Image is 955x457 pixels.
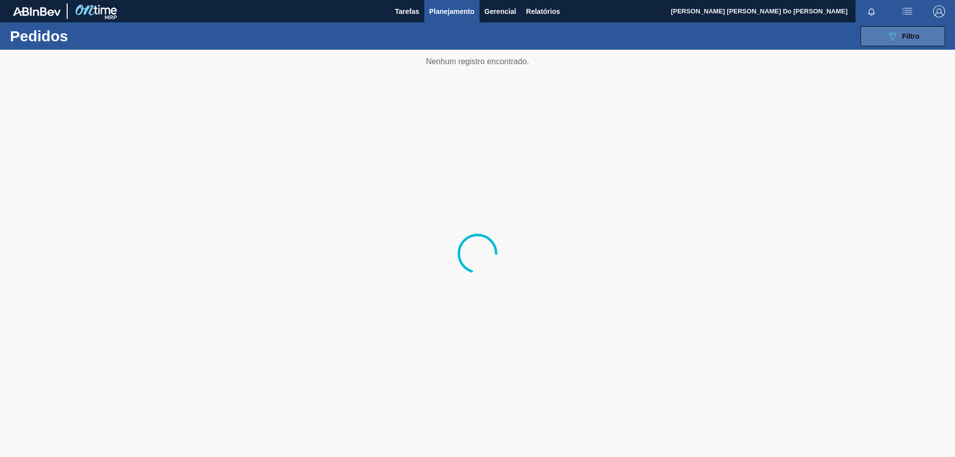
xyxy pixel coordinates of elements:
span: Gerencial [484,5,516,17]
button: Notificações [856,4,887,18]
span: Tarefas [395,5,419,17]
img: userActions [901,5,913,17]
h1: Pedidos [10,30,159,42]
img: TNhmsLtSVTkK8tSr43FrP2fwEKptu5GPRR3wAAAABJRU5ErkJggg== [13,7,61,16]
span: Relatórios [526,5,560,17]
button: Filtro [860,26,945,46]
span: Planejamento [429,5,475,17]
img: Logout [933,5,945,17]
span: Filtro [902,32,920,40]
